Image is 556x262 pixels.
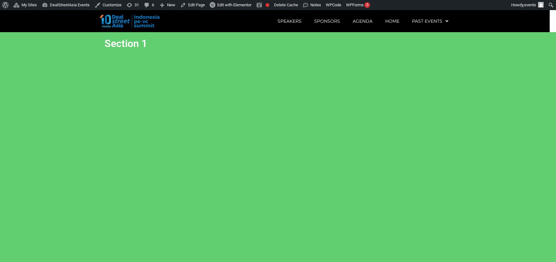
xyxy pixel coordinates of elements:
div: 3 [364,2,370,8]
span: events [524,3,536,7]
a: Agenda [346,14,379,28]
a: Home [379,14,406,28]
a: Past Events [406,14,455,28]
a: Speakers [271,14,308,28]
a: Sponsors [308,14,346,28]
span: Edit with Elementor [217,3,251,7]
div: Focus keyphrase not set [266,3,269,7]
h2: Section 1 [105,38,275,49]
